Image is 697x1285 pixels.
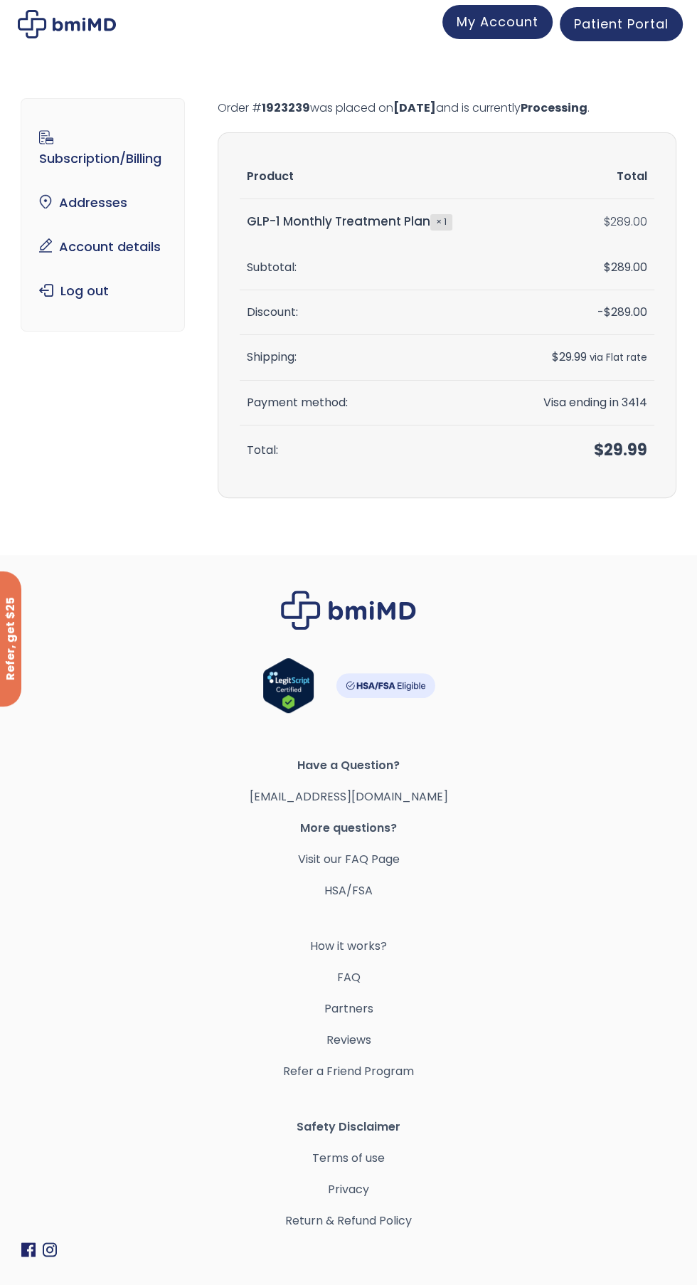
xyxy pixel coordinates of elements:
[521,100,587,116] mark: Processing
[240,290,509,335] th: Discount:
[21,1148,676,1168] a: Terms of use
[21,999,676,1019] a: Partners
[430,214,452,230] strong: × 1
[250,788,448,805] a: [EMAIL_ADDRESS][DOMAIN_NAME]
[262,657,314,720] a: Verify LegitScript Approval for www.bmimd.com
[21,1211,676,1231] a: Return & Refund Policy
[32,276,173,306] a: Log out
[552,349,559,365] span: $
[594,439,647,461] span: 29.99
[21,98,184,332] nav: Account pages
[32,188,173,218] a: Addresses
[21,1180,676,1200] a: Privacy
[240,425,509,476] th: Total:
[240,154,509,199] th: Product
[240,245,509,290] th: Subtotal:
[509,154,654,199] th: Total
[21,1030,676,1050] a: Reviews
[442,5,553,39] a: My Account
[32,232,173,262] a: Account details
[43,1242,57,1257] img: Instagram
[604,259,647,275] span: 289.00
[298,851,400,867] a: Visit our FAQ Page
[604,213,647,230] bdi: 289.00
[604,304,647,320] span: 289.00
[336,673,435,698] img: HSA-FSA
[324,882,373,899] a: HSA/FSA
[240,381,509,425] th: Payment method:
[240,199,509,245] td: GLP-1 Monthly Treatment Plan
[262,100,310,116] mark: 1923239
[18,10,116,38] img: My account
[21,968,676,988] a: FAQ
[32,124,173,174] a: Subscription/Billing
[21,818,676,838] span: More questions?
[604,304,611,320] span: $
[393,100,436,116] mark: [DATE]
[21,1242,36,1257] img: Facebook
[262,657,314,714] img: Verify Approval for www.bmimd.com
[594,439,604,461] span: $
[240,335,509,380] th: Shipping:
[509,381,654,425] td: Visa ending in 3414
[560,7,683,41] a: Patient Portal
[21,936,676,956] a: How it works?
[21,756,676,776] span: Have a Question?
[218,98,676,118] p: Order # was placed on and is currently .
[21,1117,676,1137] span: Safety Disclaimer
[604,213,610,230] span: $
[281,591,416,630] img: Brand Logo
[604,259,611,275] span: $
[457,13,538,31] span: My Account
[509,290,654,335] td: -
[574,15,669,33] span: Patient Portal
[21,1062,676,1082] a: Refer a Friend Program
[552,349,587,365] span: 29.99
[590,351,647,364] small: via Flat rate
